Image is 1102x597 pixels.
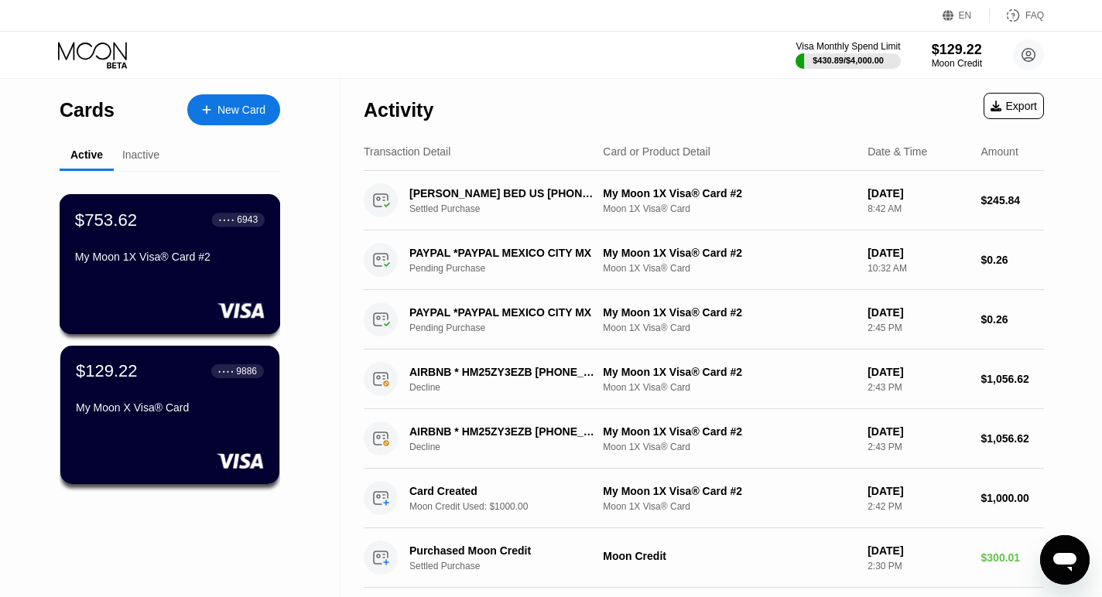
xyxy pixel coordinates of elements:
[603,550,855,562] div: Moon Credit
[932,42,982,58] div: $129.22
[868,322,968,333] div: 2:45 PM
[796,41,900,52] div: Visa Monthly Spend Limit
[813,56,884,65] div: $430.89 / $4,000.00
[409,425,599,438] div: AIRBNB * HM25ZY3EZB [PHONE_NUMBER] GB
[868,442,968,452] div: 2:43 PM
[868,382,968,393] div: 2:43 PM
[603,263,855,274] div: Moon 1X Visa® Card
[364,145,450,158] div: Transaction Detail
[409,263,614,274] div: Pending Purchase
[603,322,855,333] div: Moon 1X Visa® Card
[364,528,1044,588] div: Purchased Moon CreditSettled PurchaseMoon Credit[DATE]2:30 PM$300.01
[218,369,234,374] div: ● ● ● ●
[868,247,968,259] div: [DATE]
[409,485,599,497] div: Card Created
[75,251,265,263] div: My Moon 1X Visa® Card #2
[603,501,855,512] div: Moon 1X Visa® Card
[217,104,265,117] div: New Card
[943,8,990,23] div: EN
[409,187,599,200] div: [PERSON_NAME] BED US [PHONE_NUMBER] US
[603,425,855,438] div: My Moon 1X Visa® Card #2
[981,194,1044,206] div: $245.84
[932,42,982,69] div: $129.22Moon Credit
[981,551,1044,564] div: $300.01
[409,561,614,571] div: Settled Purchase
[990,8,1044,23] div: FAQ
[981,432,1044,445] div: $1,056.62
[1025,10,1044,21] div: FAQ
[868,425,968,438] div: [DATE]
[364,99,433,121] div: Activity
[122,148,159,161] div: Inactive
[603,382,855,393] div: Moon 1X Visa® Card
[75,210,137,230] div: $753.62
[364,409,1044,469] div: AIRBNB * HM25ZY3EZB [PHONE_NUMBER] GBDeclineMy Moon 1X Visa® Card #2Moon 1X Visa® Card[DATE]2:43 ...
[236,366,257,377] div: 9886
[991,100,1037,112] div: Export
[868,485,968,497] div: [DATE]
[603,485,855,497] div: My Moon 1X Visa® Card #2
[868,366,968,378] div: [DATE]
[409,544,599,557] div: Purchased Moon Credit
[603,366,855,378] div: My Moon 1X Visa® Card #2
[364,230,1044,290] div: PAYPAL *PAYPAL MEXICO CITY MXPending PurchaseMy Moon 1X Visa® Card #2Moon 1X Visa® Card[DATE]10:3...
[409,501,614,512] div: Moon Credit Used: $1000.00
[981,373,1044,385] div: $1,056.62
[76,361,138,381] div: $129.22
[981,492,1044,504] div: $1,000.00
[409,442,614,452] div: Decline
[981,254,1044,266] div: $0.26
[603,306,855,319] div: My Moon 1X Visa® Card #2
[981,313,1044,326] div: $0.26
[603,442,855,452] div: Moon 1X Visa® Card
[409,366,599,378] div: AIRBNB * HM25ZY3EZB [PHONE_NUMBER] GB
[70,148,103,161] div: Active
[603,247,855,259] div: My Moon 1X Visa® Card #2
[60,195,279,333] div: $753.62● ● ● ●6943My Moon 1X Visa® Card #2
[981,145,1018,158] div: Amount
[409,203,614,214] div: Settled Purchase
[868,561,968,571] div: 2:30 PM
[237,214,258,225] div: 6943
[603,145,710,158] div: Card or Product Detail
[76,401,264,414] div: My Moon X Visa® Card
[868,306,968,319] div: [DATE]
[959,10,972,21] div: EN
[60,346,279,484] div: $129.22● ● ● ●9886My Moon X Visa® Card
[60,99,115,121] div: Cards
[409,322,614,333] div: Pending Purchase
[409,306,599,319] div: PAYPAL *PAYPAL MEXICO CITY MX
[868,263,968,274] div: 10:32 AM
[868,501,968,512] div: 2:42 PM
[409,247,599,259] div: PAYPAL *PAYPAL MEXICO CITY MX
[364,350,1044,409] div: AIRBNB * HM25ZY3EZB [PHONE_NUMBER] GBDeclineMy Moon 1X Visa® Card #2Moon 1X Visa® Card[DATE]2:43 ...
[364,290,1044,350] div: PAYPAL *PAYPAL MEXICO CITY MXPending PurchaseMy Moon 1X Visa® Card #2Moon 1X Visa® Card[DATE]2:45...
[932,58,982,69] div: Moon Credit
[603,187,855,200] div: My Moon 1X Visa® Card #2
[984,93,1044,119] div: Export
[796,41,900,69] div: Visa Monthly Spend Limit$430.89/$4,000.00
[364,469,1044,528] div: Card CreatedMoon Credit Used: $1000.00My Moon 1X Visa® Card #2Moon 1X Visa® Card[DATE]2:42 PM$1,0...
[409,382,614,393] div: Decline
[364,171,1044,230] div: [PERSON_NAME] BED US [PHONE_NUMBER] USSettled PurchaseMy Moon 1X Visa® Card #2Moon 1X Visa® Card[...
[219,217,234,222] div: ● ● ● ●
[603,203,855,214] div: Moon 1X Visa® Card
[187,94,280,125] div: New Card
[868,203,968,214] div: 8:42 AM
[868,145,927,158] div: Date & Time
[868,544,968,557] div: [DATE]
[868,187,968,200] div: [DATE]
[1040,535,1090,585] iframe: Button to launch messaging window, conversation in progress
